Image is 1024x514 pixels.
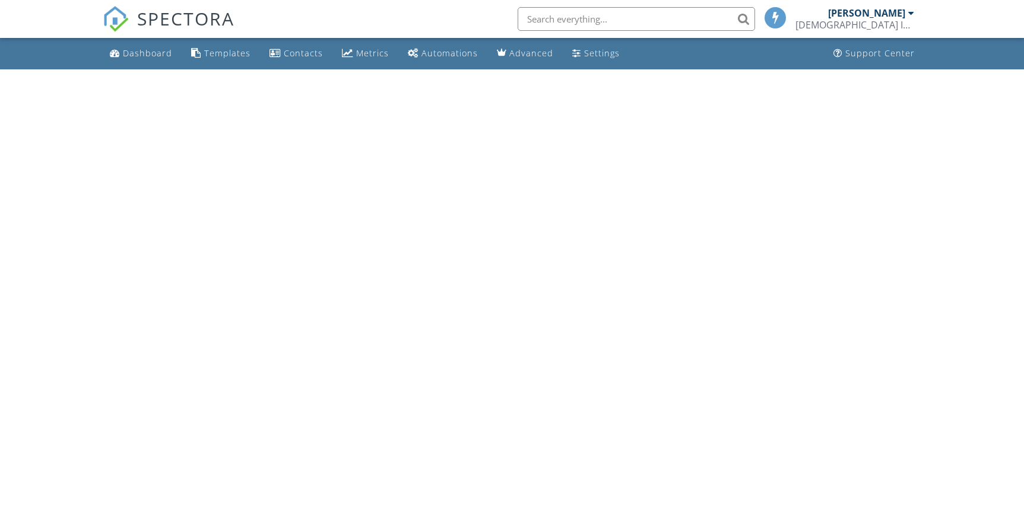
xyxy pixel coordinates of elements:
[265,43,328,65] a: Contacts
[795,19,914,31] div: Iron Guard Inspections Ltd.
[568,43,624,65] a: Settings
[186,43,255,65] a: Templates
[204,47,251,59] div: Templates
[845,47,915,59] div: Support Center
[123,47,172,59] div: Dashboard
[356,47,389,59] div: Metrics
[518,7,755,31] input: Search everything...
[509,47,553,59] div: Advanced
[584,47,620,59] div: Settings
[284,47,323,59] div: Contacts
[829,43,920,65] a: Support Center
[337,43,394,65] a: Metrics
[105,43,177,65] a: Dashboard
[828,7,905,19] div: [PERSON_NAME]
[137,6,234,31] span: SPECTORA
[403,43,483,65] a: Automations (Basic)
[492,43,558,65] a: Advanced
[103,6,129,32] img: The Best Home Inspection Software - Spectora
[103,16,234,41] a: SPECTORA
[421,47,478,59] div: Automations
